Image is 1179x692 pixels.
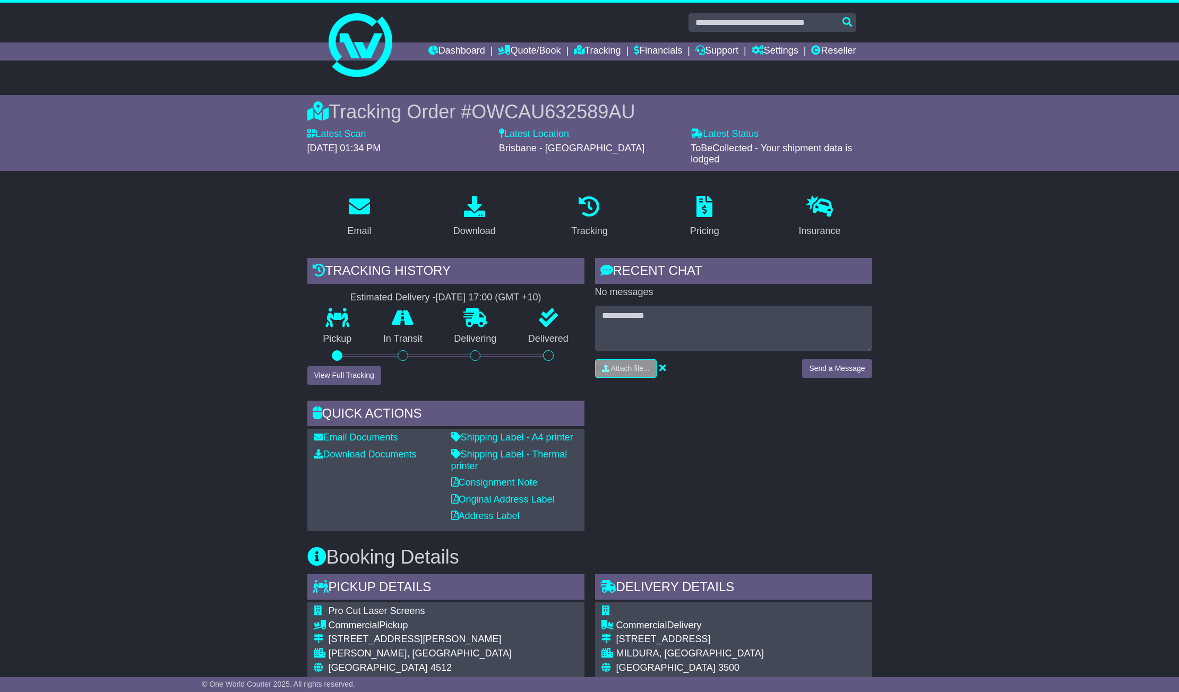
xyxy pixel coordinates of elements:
[202,680,355,688] span: © One World Courier 2025. All rights reserved.
[451,511,520,521] a: Address Label
[347,224,371,238] div: Email
[574,42,621,60] a: Tracking
[438,333,513,345] p: Delivering
[451,494,555,505] a: Original Address Label
[691,128,759,140] label: Latest Status
[616,620,778,632] div: Delivery
[799,224,841,238] div: Insurance
[634,42,682,60] a: Financials
[329,605,425,616] span: Pro Cut Laser Screens
[471,101,635,123] span: OWCAU632589AU
[307,547,872,568] h3: Booking Details
[451,432,573,443] a: Shipping Label - A4 printer
[616,662,716,673] span: [GEOGRAPHIC_DATA]
[616,648,778,660] div: MILDURA, [GEOGRAPHIC_DATA]
[436,292,541,304] div: [DATE] 17:00 (GMT +10)
[446,192,503,242] a: Download
[307,128,366,140] label: Latest Scan
[367,333,438,345] p: In Transit
[690,224,719,238] div: Pricing
[307,258,584,287] div: Tracking history
[811,42,856,60] a: Reseller
[314,432,398,443] a: Email Documents
[329,634,512,645] div: [STREET_ADDRESS][PERSON_NAME]
[595,287,872,298] p: No messages
[451,449,567,471] a: Shipping Label - Thermal printer
[451,477,538,488] a: Consignment Note
[499,128,569,140] label: Latest Location
[802,359,872,378] button: Send a Message
[498,42,561,60] a: Quote/Book
[307,143,381,153] span: [DATE] 01:34 PM
[752,42,798,60] a: Settings
[792,192,848,242] a: Insurance
[329,620,380,630] span: Commercial
[595,574,872,603] div: Delivery Details
[718,662,739,673] span: 3500
[314,449,417,460] a: Download Documents
[329,620,512,632] div: Pickup
[571,224,607,238] div: Tracking
[453,224,496,238] div: Download
[307,292,584,304] div: Estimated Delivery -
[499,143,644,153] span: Brisbane - [GEOGRAPHIC_DATA]
[512,333,584,345] p: Delivered
[691,143,852,165] span: ToBeCollected - Your shipment data is lodged
[340,192,378,242] a: Email
[307,366,381,385] button: View Full Tracking
[683,192,726,242] a: Pricing
[329,662,428,673] span: [GEOGRAPHIC_DATA]
[307,100,872,123] div: Tracking Order #
[307,333,368,345] p: Pickup
[616,620,667,630] span: Commercial
[616,634,778,645] div: [STREET_ADDRESS]
[307,574,584,603] div: Pickup Details
[695,42,738,60] a: Support
[564,192,614,242] a: Tracking
[428,42,485,60] a: Dashboard
[595,258,872,287] div: RECENT CHAT
[307,401,584,429] div: Quick Actions
[431,662,452,673] span: 4512
[329,648,512,660] div: [PERSON_NAME], [GEOGRAPHIC_DATA]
